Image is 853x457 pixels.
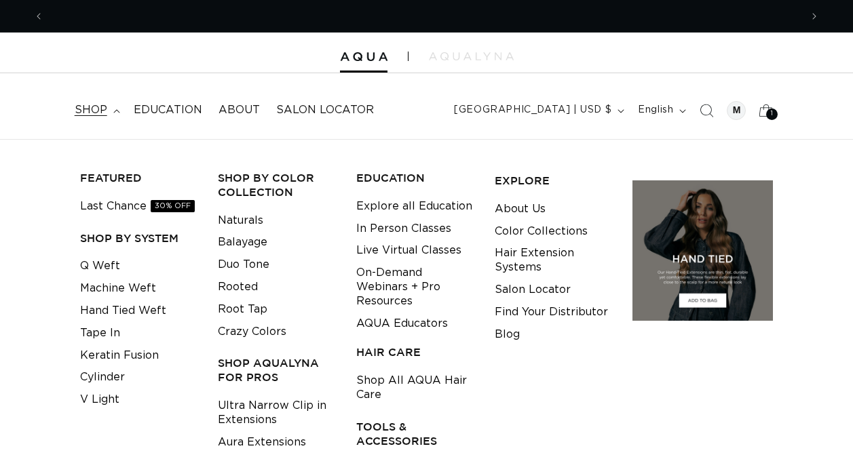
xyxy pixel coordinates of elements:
[356,345,474,359] h3: HAIR CARE
[80,366,125,389] a: Cylinder
[80,389,119,411] a: V Light
[454,103,611,117] span: [GEOGRAPHIC_DATA] | USD $
[495,198,546,220] a: About Us
[219,103,260,117] span: About
[218,276,258,298] a: Rooted
[356,239,461,262] a: Live Virtual Classes
[495,279,571,301] a: Salon Locator
[771,108,774,120] span: 1
[80,322,120,344] a: Tape In
[218,321,286,343] a: Crazy Colors
[638,103,673,117] span: English
[356,195,472,218] a: Explore all Education
[80,300,166,322] a: Hand Tied Weft
[218,356,335,384] h3: Shop AquaLyna for Pros
[356,420,474,448] h3: TOOLS & ACCESSORIES
[799,3,829,29] button: Next announcement
[24,3,54,29] button: Previous announcement
[151,200,195,212] span: 30% OFF
[356,262,474,312] a: On-Demand Webinars + Pro Resources
[80,195,195,218] a: Last Chance30% OFF
[429,52,514,60] img: aqualyna.com
[80,231,197,245] h3: SHOP BY SYSTEM
[210,95,268,125] a: About
[495,323,520,346] a: Blog
[495,301,608,323] a: Find Your Distributor
[67,95,126,125] summary: shop
[80,255,120,277] a: Q Weft
[356,313,448,335] a: AQUA Educators
[356,370,474,406] a: Shop All AQUA Hair Care
[340,52,387,62] img: Aqua Hair Extensions
[75,103,107,117] span: shop
[495,174,612,188] h3: EXPLORE
[268,95,382,125] a: Salon Locator
[218,210,263,232] a: Naturals
[495,220,588,243] a: Color Collections
[134,103,202,117] span: Education
[691,96,721,125] summary: Search
[218,254,269,276] a: Duo Tone
[356,218,451,240] a: In Person Classes
[218,171,335,199] h3: Shop by Color Collection
[80,277,156,300] a: Machine Weft
[446,98,630,123] button: [GEOGRAPHIC_DATA] | USD $
[80,344,159,367] a: Keratin Fusion
[218,395,335,431] a: Ultra Narrow Clip in Extensions
[126,95,210,125] a: Education
[276,103,374,117] span: Salon Locator
[80,171,197,185] h3: FEATURED
[218,231,267,254] a: Balayage
[630,98,691,123] button: English
[218,298,267,321] a: Root Tap
[356,171,474,185] h3: EDUCATION
[218,431,306,454] a: Aura Extensions
[495,242,612,279] a: Hair Extension Systems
